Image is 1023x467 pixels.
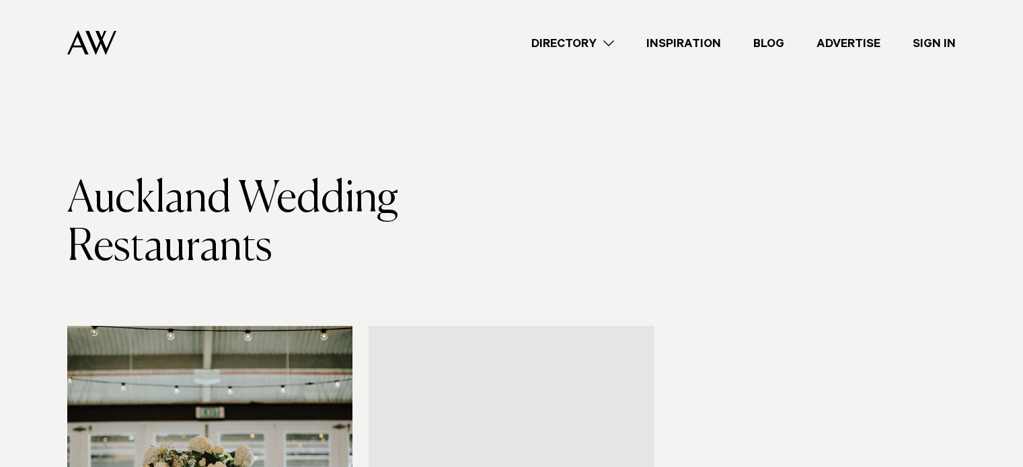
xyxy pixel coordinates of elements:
h1: Auckland Wedding Restaurants [67,175,512,272]
a: Advertise [800,34,897,52]
a: Sign In [897,34,972,52]
a: Directory [515,34,630,52]
img: Auckland Weddings Logo [67,30,116,55]
a: Inspiration [630,34,737,52]
a: Blog [737,34,800,52]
